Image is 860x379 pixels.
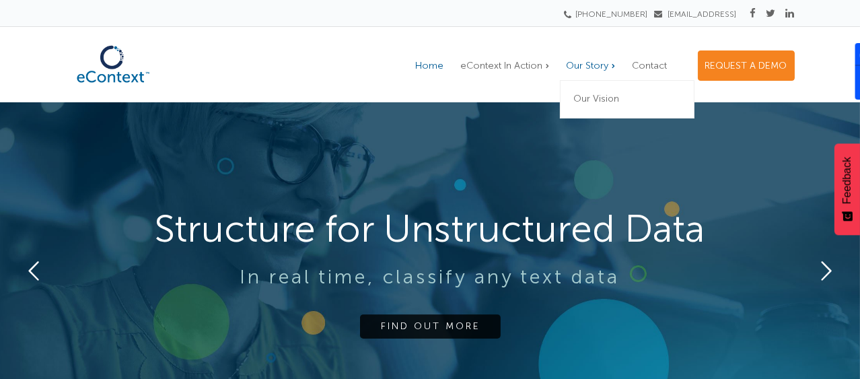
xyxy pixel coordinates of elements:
span: Contact [633,60,668,71]
span: Feedback [841,157,853,204]
a: Our Vision [560,81,694,118]
a: Twitter [766,7,776,20]
span: Our Story [567,60,609,71]
a: Linkedin [786,7,795,20]
span: Our Vision [574,93,620,104]
a: Contact [626,51,674,80]
a: [EMAIL_ADDRESS] [655,9,737,19]
span: REQUEST A DEMO [705,60,787,71]
a: [PHONE_NUMBER] [569,9,648,19]
a: Home [409,51,451,80]
a: eContext [66,79,160,94]
span: eContext In Action [461,60,543,71]
rs-layer: FIND OUT MORE [360,315,501,339]
rs-layer: Structure for Unstructured Data [12,203,847,254]
span: Home [416,60,444,71]
a: Facebook [750,7,756,20]
img: eContext [66,38,160,90]
a: REQUEST A DEMO [698,50,795,81]
rs-layer: In real time, classify any text data [12,267,847,288]
button: Feedback - Show survey [834,143,860,235]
